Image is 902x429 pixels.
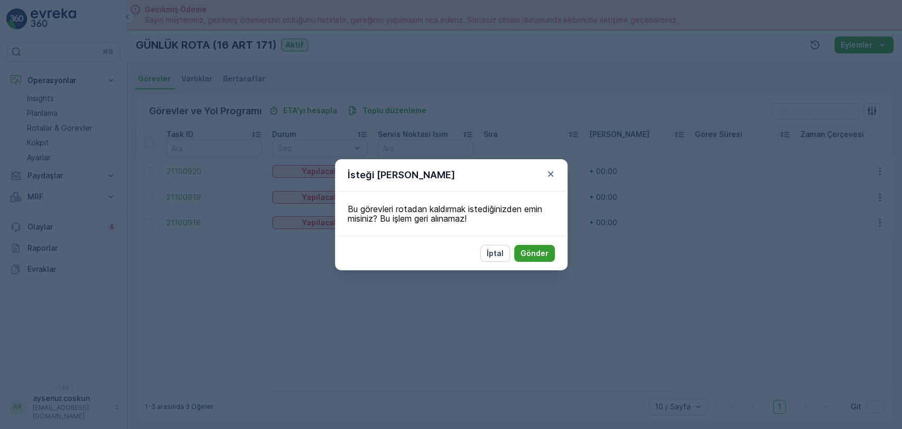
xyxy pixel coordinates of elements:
p: İsteği [PERSON_NAME] [348,168,455,182]
div: Bu görevleri rotadan kaldırmak istediğinizden emin misiniz? Bu işlem geri alınamaz! [335,191,568,236]
p: İptal [487,248,504,259]
button: Gönder [514,245,555,262]
button: İptal [480,245,510,262]
p: Gönder [520,248,548,259]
